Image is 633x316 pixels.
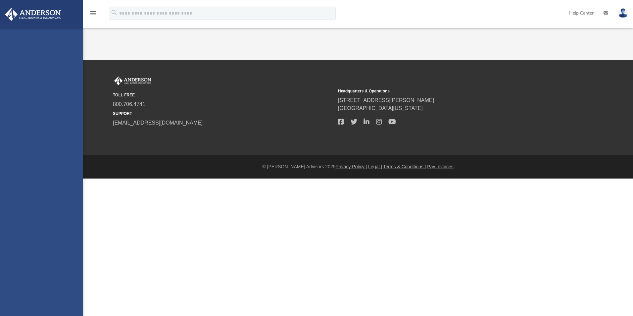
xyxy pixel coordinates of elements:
a: Terms & Conditions | [383,164,426,169]
img: User Pic [618,8,628,18]
a: Pay Invoices [427,164,453,169]
i: search [111,9,118,16]
a: Legal | [368,164,382,169]
img: Anderson Advisors Platinum Portal [3,8,63,21]
small: TOLL FREE [113,92,333,98]
a: menu [89,13,97,17]
a: [STREET_ADDRESS][PERSON_NAME] [338,97,434,103]
a: Privacy Policy | [336,164,367,169]
small: SUPPORT [113,111,333,117]
a: [GEOGRAPHIC_DATA][US_STATE] [338,105,423,111]
small: Headquarters & Operations [338,88,559,94]
img: Anderson Advisors Platinum Portal [113,77,153,85]
div: © [PERSON_NAME] Advisors 2025 [83,163,633,170]
a: [EMAIL_ADDRESS][DOMAIN_NAME] [113,120,203,126]
a: 800.706.4741 [113,101,145,107]
i: menu [89,9,97,17]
